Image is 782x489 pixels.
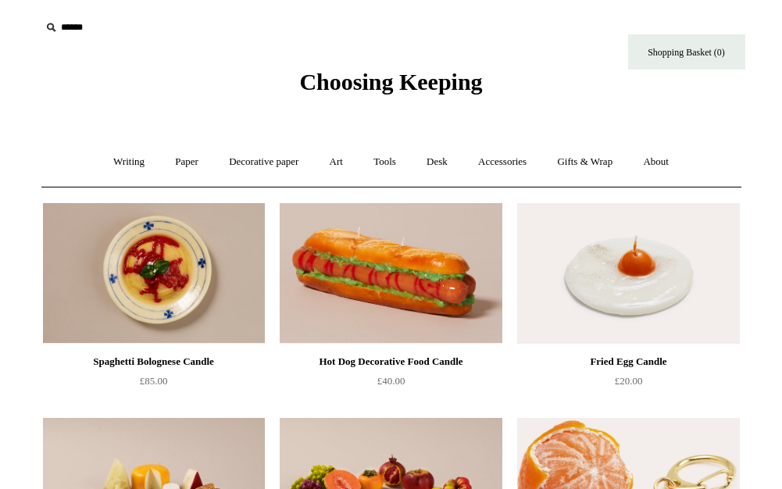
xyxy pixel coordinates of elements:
a: Fried Egg Candle Fried Egg Candle [517,203,739,344]
a: About [629,141,683,183]
a: Art [316,141,357,183]
a: Spaghetti Bolognese Candle Spaghetti Bolognese Candle [43,203,265,344]
a: Decorative paper [215,141,312,183]
a: Accessories [464,141,541,183]
a: Desk [412,141,462,183]
a: Choosing Keeping [299,81,482,92]
a: Fried Egg Candle £20.00 [517,352,739,416]
img: Hot Dog Decorative Food Candle [280,203,502,344]
span: £40.00 [377,375,405,387]
a: Spaghetti Bolognese Candle £85.00 [43,352,265,416]
span: £85.00 [140,375,168,387]
a: Tools [359,141,410,183]
a: Shopping Basket (0) [628,34,745,70]
span: Choosing Keeping [299,69,482,95]
a: Paper [161,141,212,183]
span: £20.00 [615,375,643,387]
div: Spaghetti Bolognese Candle [47,352,261,371]
a: Writing [99,141,159,183]
a: Gifts & Wrap [543,141,627,183]
img: Fried Egg Candle [517,203,739,344]
div: Fried Egg Candle [521,352,735,371]
img: Spaghetti Bolognese Candle [43,203,265,344]
a: Hot Dog Decorative Food Candle Hot Dog Decorative Food Candle [280,203,502,344]
a: Hot Dog Decorative Food Candle £40.00 [280,352,502,416]
div: Hot Dog Decorative Food Candle [284,352,498,371]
